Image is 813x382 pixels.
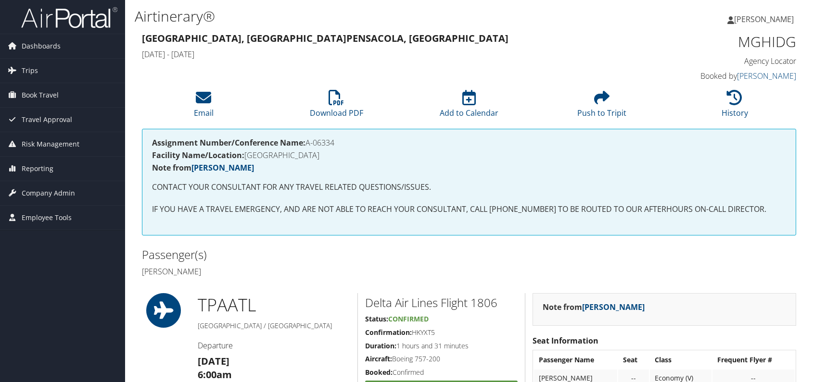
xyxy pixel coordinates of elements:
strong: 6:00am [198,368,232,381]
span: Risk Management [22,132,79,156]
a: Email [194,95,214,118]
h2: Delta Air Lines Flight 1806 [365,295,518,311]
strong: Confirmation: [365,328,412,337]
p: IF YOU HAVE A TRAVEL EMERGENCY, AND ARE NOT ABLE TO REACH YOUR CONSULTANT, CALL [PHONE_NUMBER] TO... [152,203,786,216]
th: Passenger Name [534,351,617,369]
th: Class [650,351,711,369]
h1: TPA ATL [198,293,351,317]
span: Reporting [22,157,53,181]
span: Confirmed [388,314,429,323]
span: [PERSON_NAME] [734,14,794,25]
h5: [GEOGRAPHIC_DATA] / [GEOGRAPHIC_DATA] [198,321,351,331]
h5: HKYXT5 [365,328,518,337]
h4: Departure [198,340,351,351]
h2: Passenger(s) [142,246,462,263]
p: CONTACT YOUR CONSULTANT FOR ANY TRAVEL RELATED QUESTIONS/ISSUES. [152,181,786,194]
h1: MGHIDG [644,32,797,52]
a: History [722,95,748,118]
img: airportal-logo.png [21,6,117,29]
span: Company Admin [22,181,75,205]
span: Trips [22,59,38,83]
strong: Duration: [365,341,396,350]
strong: Booked: [365,368,393,377]
strong: Aircraft: [365,354,392,363]
strong: Note from [152,162,254,173]
strong: Status: [365,314,388,323]
strong: [DATE] [198,355,229,368]
span: Travel Approval [22,108,72,132]
h4: A-06334 [152,139,786,147]
h4: [GEOGRAPHIC_DATA] [152,151,786,159]
strong: Assignment Number/Conference Name: [152,137,305,148]
h1: Airtinerary® [135,6,581,26]
a: Download PDF [310,95,363,118]
h5: Boeing 757-200 [365,354,518,364]
h5: 1 hours and 31 minutes [365,341,518,351]
strong: [GEOGRAPHIC_DATA], [GEOGRAPHIC_DATA] Pensacola, [GEOGRAPHIC_DATA] [142,32,508,45]
h4: [DATE] - [DATE] [142,49,629,60]
th: Seat [618,351,649,369]
span: Dashboards [22,34,61,58]
a: Push to Tripit [577,95,626,118]
a: [PERSON_NAME] [191,162,254,173]
a: Add to Calendar [440,95,498,118]
h4: Agency Locator [644,56,797,66]
h4: Booked by [644,71,797,81]
a: [PERSON_NAME] [727,5,803,34]
span: Book Travel [22,83,59,107]
strong: Note from [543,302,645,312]
strong: Seat Information [533,335,598,346]
a: [PERSON_NAME] [582,302,645,312]
th: Frequent Flyer # [712,351,795,369]
a: [PERSON_NAME] [737,71,796,81]
span: Employee Tools [22,206,72,230]
h4: [PERSON_NAME] [142,266,462,277]
strong: Facility Name/Location: [152,150,244,160]
h5: Confirmed [365,368,518,377]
